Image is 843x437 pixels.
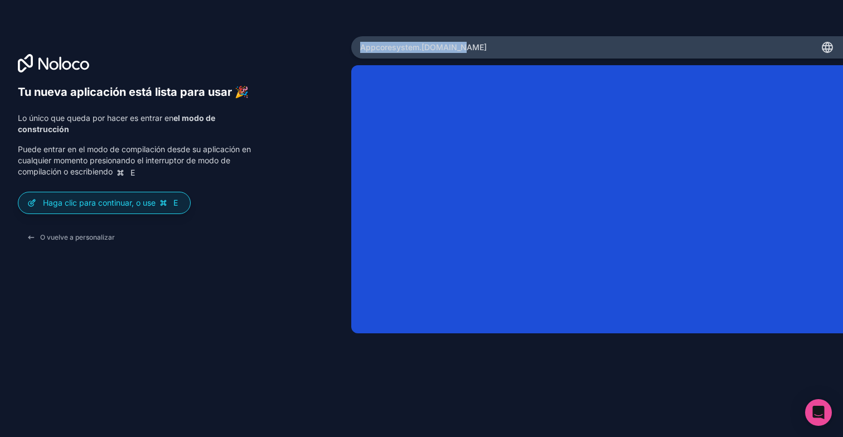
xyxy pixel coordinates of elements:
[360,42,487,53] span: Appcoresystem .[DOMAIN_NAME]
[18,113,268,135] p: Lo único que queda por hacer es entrar en
[18,227,124,247] button: O vuelve a personalizar
[351,65,843,333] iframe: Vista previa de la aplicación
[805,399,832,426] div: Mensajero de Intercom abierto
[43,197,181,208] p: Haga clic para continuar, o use
[18,85,268,99] h6: Tu nueva aplicación está lista para usar 🎉
[128,168,137,177] span: E
[171,198,180,207] span: E
[18,144,268,178] p: Puede entrar en el modo de compilación desde su aplicación en cualquier momento presionando el in...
